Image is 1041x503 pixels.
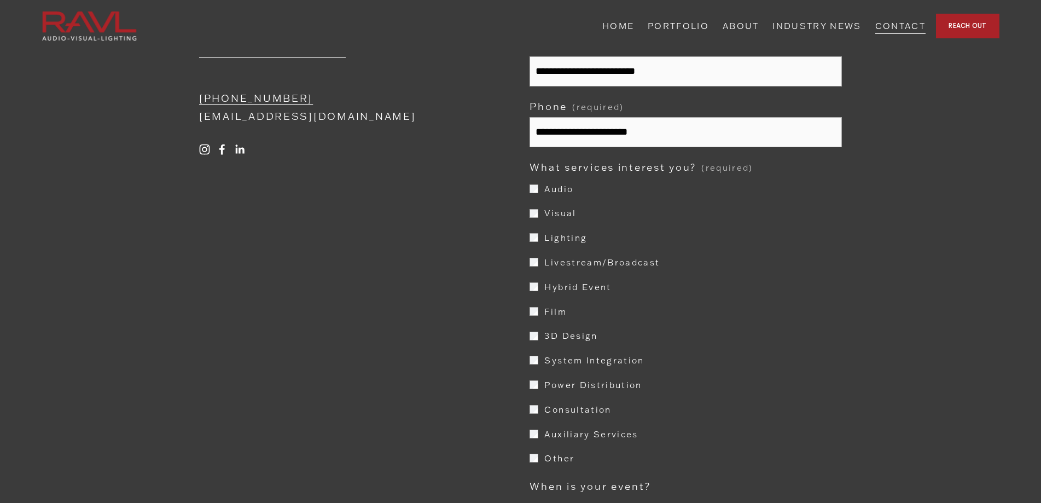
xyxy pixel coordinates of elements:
span: Power Distribution [544,377,642,392]
input: Other [530,454,538,462]
a: Facebook [217,144,228,155]
p: [EMAIL_ADDRESS][DOMAIN_NAME] [199,89,456,125]
input: Lighting [530,233,538,242]
span: Consultation [544,402,611,417]
span: Phone [530,97,567,115]
span: (required) [701,160,753,175]
a: PORTFOLIO [648,18,709,34]
span: When is your event? [530,477,650,495]
span: (required) [572,103,624,112]
a: [PHONE_NUMBER] [199,91,313,105]
span: Livestream/Broadcast [544,255,660,270]
input: Visual [530,209,538,218]
span: Visual [544,205,576,221]
span: Lighting [544,230,587,245]
input: Power Distribution [530,380,538,389]
a: Instagram [199,144,210,155]
a: REACH OUT [936,14,999,38]
input: Consultation [530,405,538,414]
a: LinkedIn [234,144,245,155]
span: Other [544,450,574,466]
input: Audio [530,184,538,193]
input: 3D Design [530,332,538,340]
span: Audio [544,181,573,196]
a: INDUSTRY NEWS [772,18,861,34]
a: HOME [602,18,634,34]
a: ABOUT [723,18,759,34]
span: Film [544,304,566,319]
span: 3D Design [544,328,597,343]
input: Film [530,307,538,316]
a: CONTACT [875,18,926,34]
span: System Integration [544,352,644,368]
input: Hybrid Event [530,282,538,291]
span: Hybrid Event [544,279,611,294]
input: Auxiliary Services [530,430,538,438]
span: Auxiliary Services [544,426,638,442]
input: Livestream/Broadcast [530,258,538,267]
span: What services interest you? [530,158,696,176]
input: System Integration [530,356,538,365]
